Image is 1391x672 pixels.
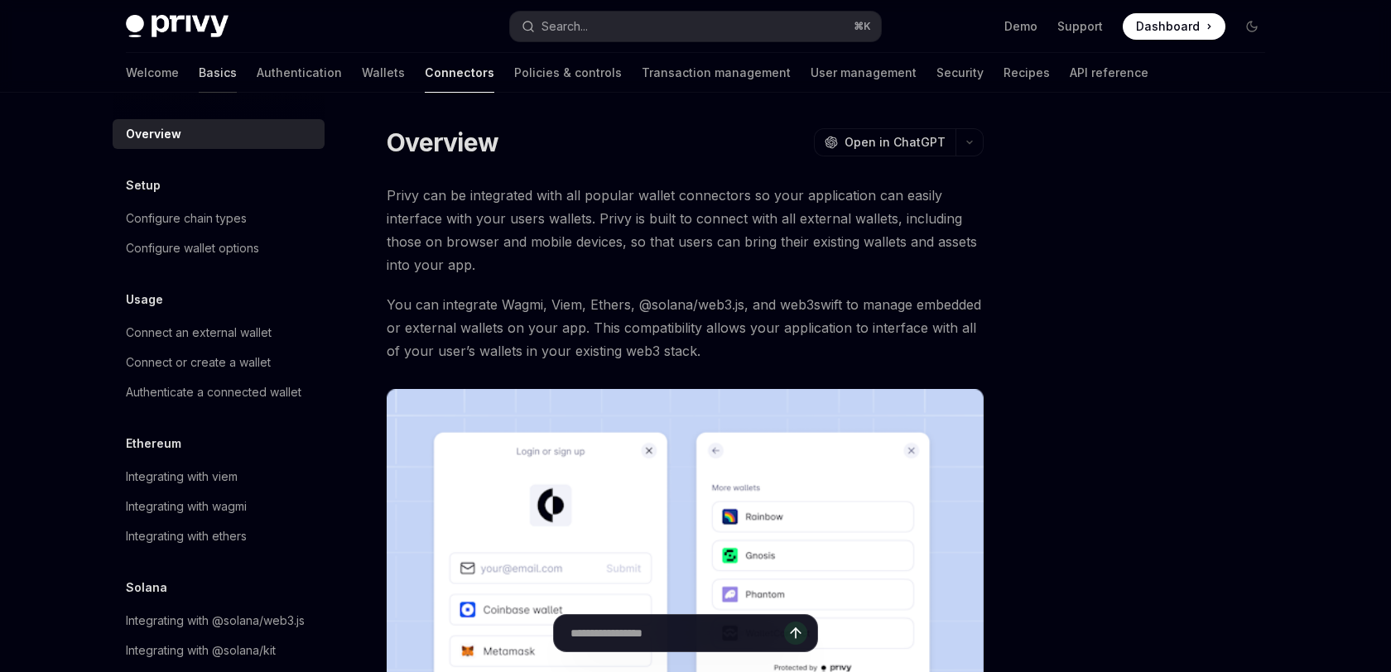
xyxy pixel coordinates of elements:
a: Authentication [257,53,342,93]
input: Ask a question... [570,615,784,651]
div: Integrating with wagmi [126,497,247,516]
h5: Ethereum [126,434,181,454]
img: dark logo [126,15,229,38]
a: Security [936,53,984,93]
div: Connect or create a wallet [126,353,271,372]
a: Integrating with @solana/web3.js [113,606,325,636]
h5: Solana [126,578,167,598]
a: Policies & controls [514,53,622,93]
a: Welcome [126,53,179,93]
a: Connect or create a wallet [113,348,325,377]
a: Basics [199,53,237,93]
div: Overview [126,124,181,144]
button: Toggle dark mode [1239,13,1265,40]
a: Integrating with viem [113,462,325,492]
div: Integrating with viem [126,467,238,487]
a: Integrating with @solana/kit [113,636,325,665]
div: Integrating with @solana/web3.js [126,611,305,631]
a: Connect an external wallet [113,318,325,348]
div: Connect an external wallet [126,323,272,343]
span: Privy can be integrated with all popular wallet connectors so your application can easily interfa... [387,184,984,276]
a: User management [811,53,917,93]
a: Overview [113,119,325,149]
button: Send message [784,622,807,645]
a: Transaction management [642,53,791,93]
a: Integrating with wagmi [113,492,325,521]
span: Dashboard [1136,18,1200,35]
h5: Setup [126,175,161,195]
div: Search... [541,17,588,36]
a: API reference [1070,53,1148,93]
span: Open in ChatGPT [845,134,946,151]
a: Integrating with ethers [113,521,325,551]
a: Demo [1004,18,1037,35]
div: Configure wallet options [126,238,259,258]
div: Integrating with ethers [126,526,247,546]
a: Dashboard [1123,13,1225,40]
a: Wallets [362,53,405,93]
h5: Usage [126,290,163,310]
h1: Overview [387,127,498,157]
div: Integrating with @solana/kit [126,641,276,660]
span: ⌘ K [854,20,871,33]
a: Configure chain types [113,204,325,233]
div: Configure chain types [126,209,247,228]
span: You can integrate Wagmi, Viem, Ethers, @solana/web3.js, and web3swift to manage embedded or exter... [387,293,984,362]
a: Support [1057,18,1103,35]
div: Authenticate a connected wallet [126,382,301,402]
a: Recipes [1004,53,1050,93]
a: Connectors [425,53,494,93]
a: Configure wallet options [113,233,325,263]
a: Authenticate a connected wallet [113,377,325,407]
button: Open search [510,12,881,41]
button: Open in ChatGPT [814,128,955,156]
